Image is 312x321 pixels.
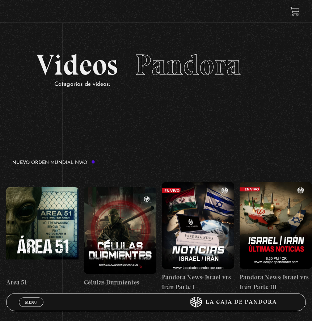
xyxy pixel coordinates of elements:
a: Pandora News: Israel vrs Irán Parte III [240,172,312,302]
a: Células Durmientes [84,172,156,302]
span: Pandora [135,47,241,82]
h4: Pandora News: Israel vrs Irán Parte I [162,273,234,292]
h4: Área 51 [6,278,79,287]
span: Menu [25,300,37,304]
h4: Pandora News: Israel vrs Irán Parte III [240,273,312,292]
a: Pandora News: Israel vrs Irán Parte I [162,172,234,302]
p: Categorías de videos: [54,79,276,90]
h2: Videos [36,50,276,79]
span: Cerrar [22,306,39,311]
a: View your shopping cart [290,7,300,16]
h3: Nuevo Orden Mundial NWO [12,160,95,165]
a: Área 51 [6,172,79,302]
h4: Células Durmientes [84,278,156,287]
